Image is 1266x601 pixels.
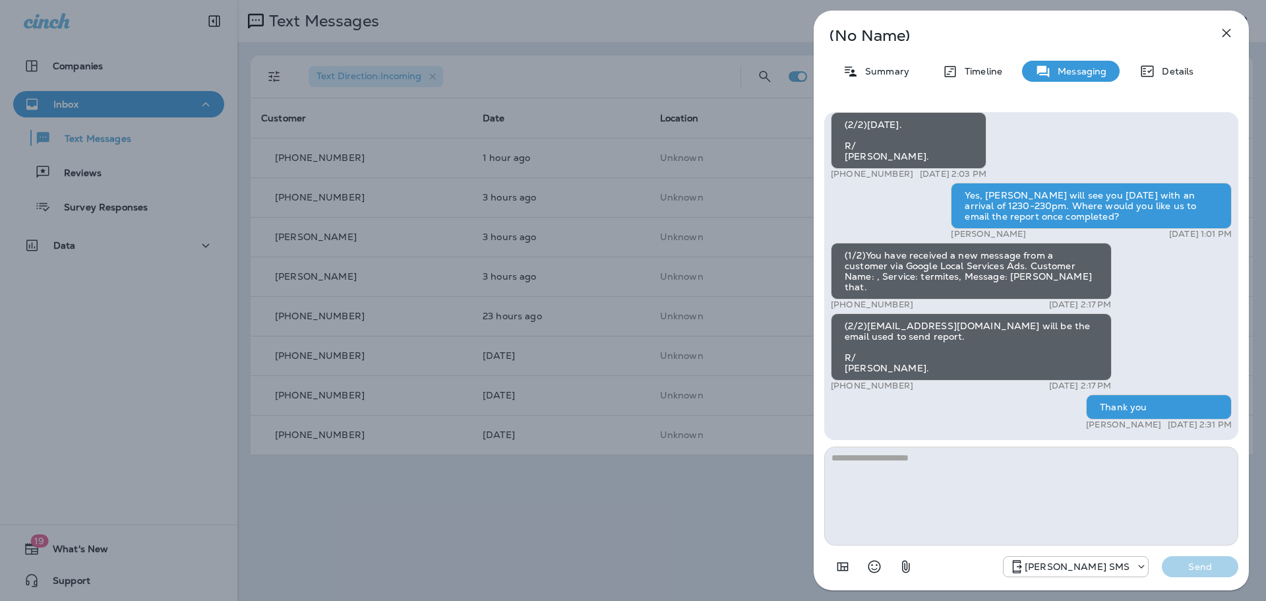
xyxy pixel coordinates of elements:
p: [DATE] 2:31 PM [1168,420,1232,430]
p: [PERSON_NAME] [1086,420,1161,430]
p: [DATE] 2:17 PM [1049,381,1112,391]
p: [PHONE_NUMBER] [831,300,913,310]
p: [PERSON_NAME] [951,229,1026,239]
button: Add in a premade template [829,554,856,580]
div: Thank you [1086,395,1232,420]
p: [DATE] 2:17 PM [1049,300,1112,310]
p: Messaging [1051,66,1106,77]
p: [DATE] 1:01 PM [1169,229,1232,239]
div: (2/2)[EMAIL_ADDRESS][DOMAIN_NAME] will be the email used to send report. R/ [PERSON_NAME]. [831,313,1112,381]
div: +1 (757) 760-3335 [1004,559,1148,575]
div: (2/2)[DATE]. R/ [PERSON_NAME]. [831,112,986,169]
p: Summary [859,66,909,77]
p: [PHONE_NUMBER] [831,381,913,391]
p: [DATE] 2:03 PM [920,169,986,179]
p: Details [1155,66,1193,77]
button: Select an emoji [861,554,888,580]
div: Yes, [PERSON_NAME] will see you [DATE] with an arrival of 1230-230pm. Where would you like us to ... [951,183,1232,229]
p: (No Name) [829,30,1190,41]
p: Timeline [958,66,1002,77]
div: (1/2)You have received a new message from a customer via Google Local Services Ads. Customer Name... [831,243,1112,300]
p: [PERSON_NAME] SMS [1025,561,1130,572]
p: [PHONE_NUMBER] [831,169,913,179]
